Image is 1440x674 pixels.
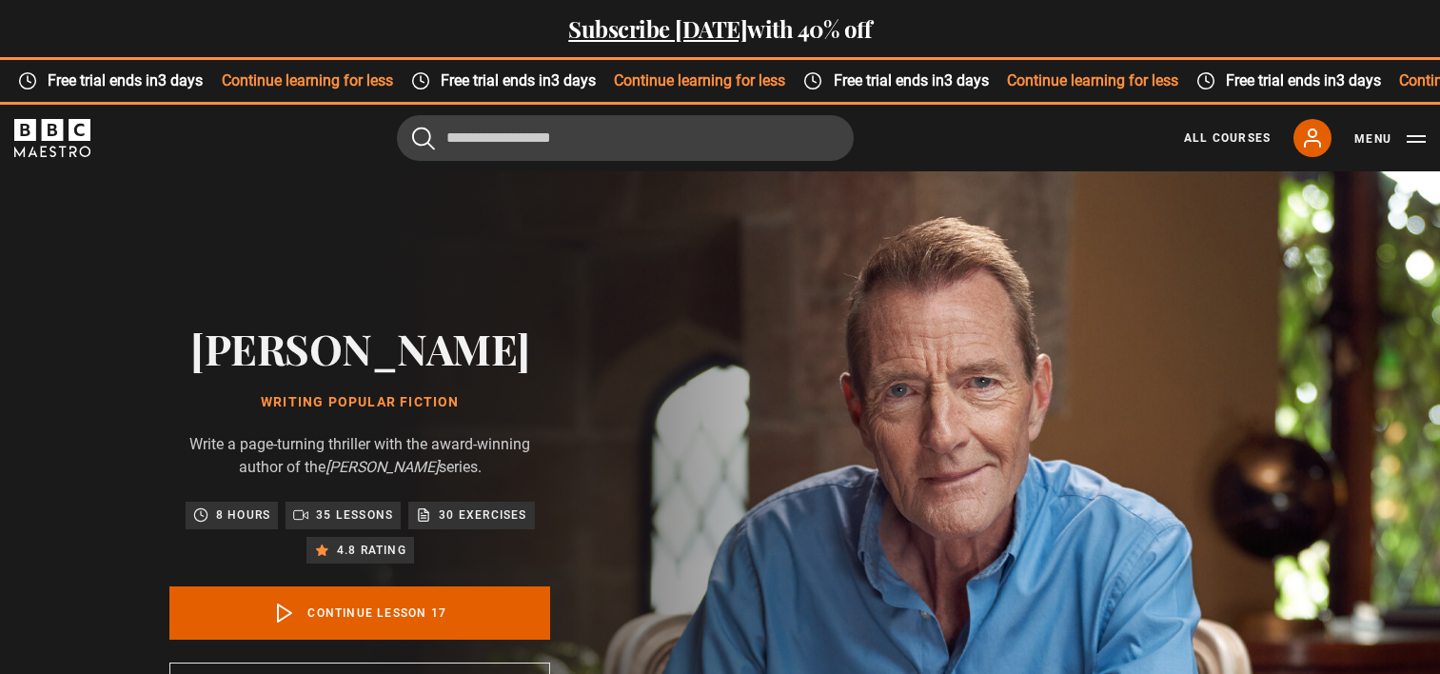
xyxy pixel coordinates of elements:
time: 3 days [551,71,596,89]
span: Free trial ends in [429,69,613,92]
p: 30 exercises [439,506,526,525]
button: Toggle navigation [1354,129,1426,149]
i: [PERSON_NAME] [325,458,439,476]
input: Search [397,115,854,161]
time: 3 days [943,71,988,89]
p: Write a page-turning thriller with the award-winning author of the series. [169,433,550,479]
svg: BBC Maestro [14,119,90,157]
time: 3 days [1336,71,1381,89]
h2: [PERSON_NAME] [169,324,550,372]
div: Continue learning for less [392,69,785,92]
a: Subscribe [DATE] [568,13,747,44]
h1: Writing Popular Fiction [169,395,550,410]
span: Free trial ends in [1215,69,1399,92]
span: Free trial ends in [37,69,221,92]
div: Continue learning for less [785,69,1178,92]
a: All Courses [1184,129,1271,147]
span: Free trial ends in [822,69,1006,92]
p: 35 lessons [316,506,393,525]
p: 8 hours [216,506,270,525]
button: Submit the search query [412,126,435,149]
p: 4.8 rating [337,541,406,560]
a: Continue lesson 17 [169,586,550,640]
time: 3 days [158,71,203,89]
